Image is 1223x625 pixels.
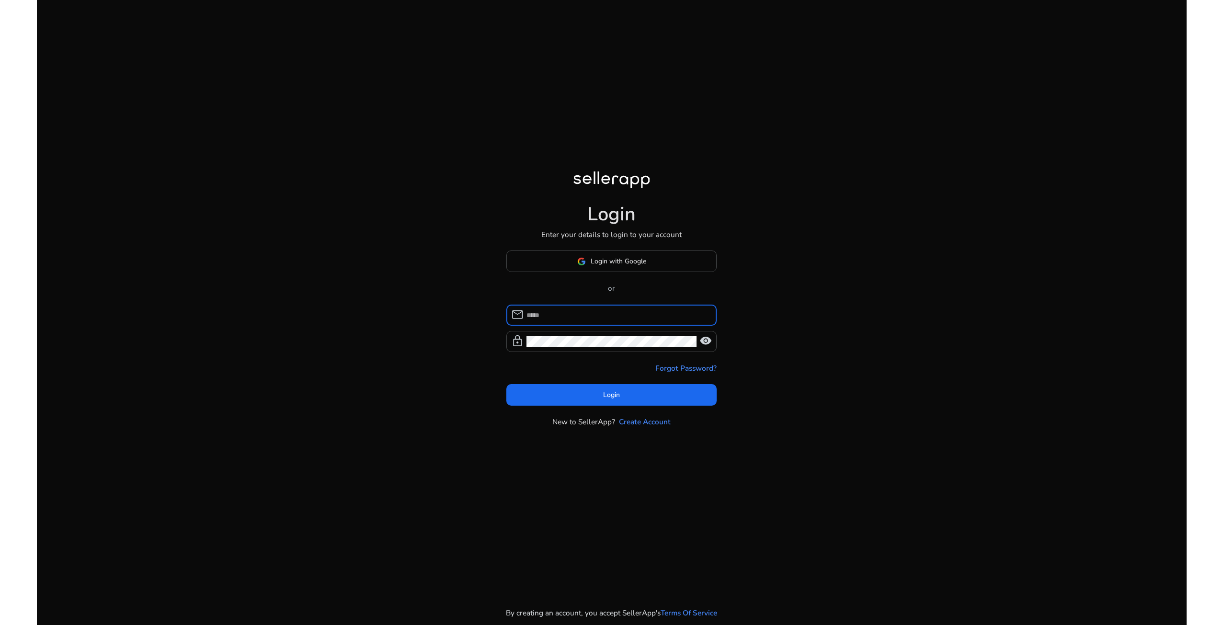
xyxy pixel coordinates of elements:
a: Create Account [619,416,671,427]
a: Terms Of Service [661,607,717,618]
span: visibility [699,335,712,347]
span: lock [511,335,524,347]
h1: Login [587,203,636,226]
span: mail [511,308,524,321]
a: Forgot Password? [655,363,717,374]
button: Login [506,384,717,406]
img: google-logo.svg [577,257,586,266]
p: or [506,283,717,294]
button: Login with Google [506,250,717,272]
p: Enter your details to login to your account [541,229,682,240]
span: Login [603,390,620,400]
p: New to SellerApp? [552,416,615,427]
span: Login with Google [591,256,646,266]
